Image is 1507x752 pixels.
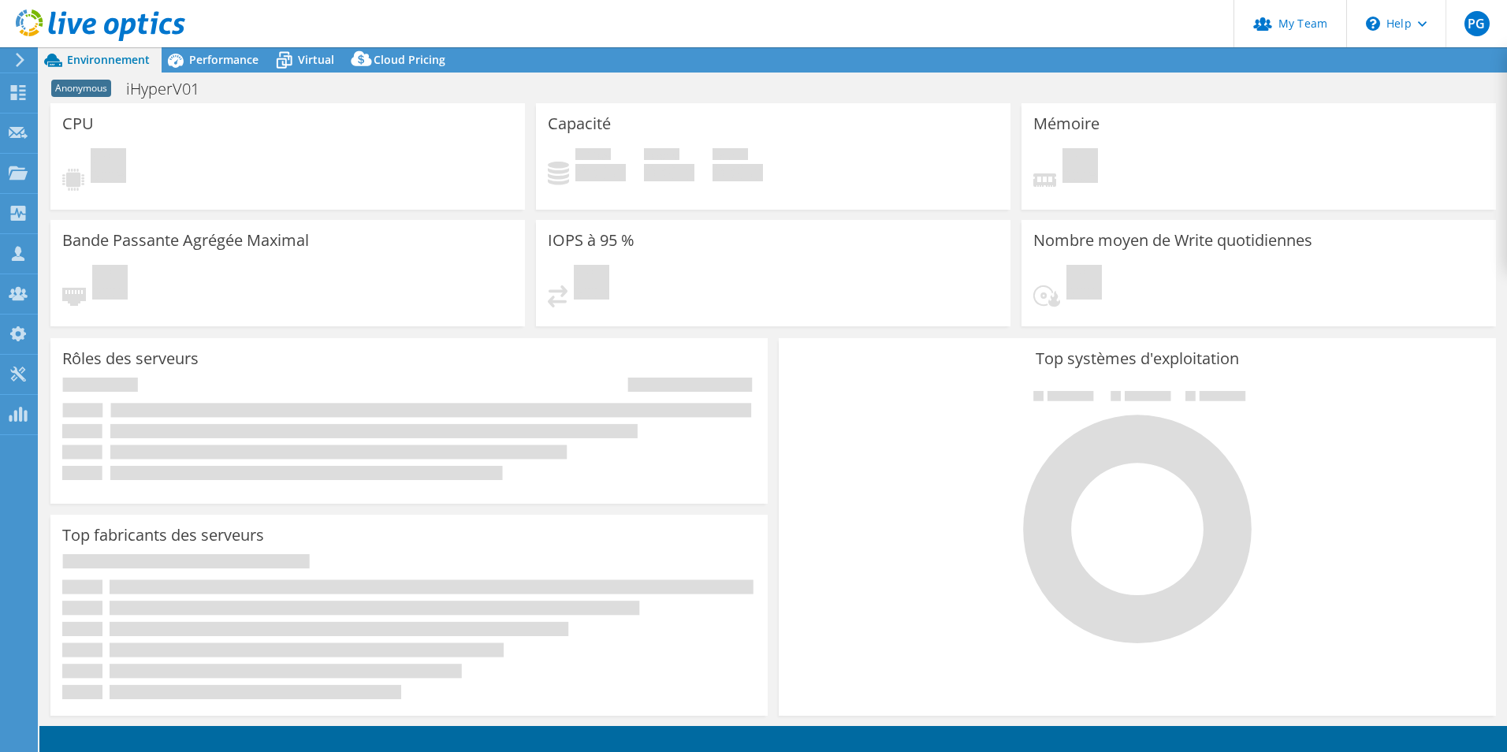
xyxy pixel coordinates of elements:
h3: Top fabricants des serveurs [62,527,264,544]
span: Total [713,148,748,164]
h3: CPU [62,115,94,132]
h4: 0 Gio [713,164,763,181]
h3: Top systèmes d'exploitation [791,350,1484,367]
h4: 0 Gio [644,164,694,181]
svg: \n [1366,17,1380,31]
span: Anonymous [51,80,111,97]
span: Performance [189,52,259,67]
span: En attente [1062,148,1098,187]
span: Espace libre [644,148,679,164]
span: Environnement [67,52,150,67]
h3: Mémoire [1033,115,1100,132]
span: PG [1464,11,1490,36]
span: Virtual [298,52,334,67]
span: En attente [1066,265,1102,303]
h3: Rôles des serveurs [62,350,199,367]
span: En attente [574,265,609,303]
h4: 0 Gio [575,164,626,181]
h3: Capacité [548,115,611,132]
h3: Nombre moyen de Write quotidiennes [1033,232,1312,249]
h1: iHyperV01 [119,80,224,98]
span: En attente [91,148,126,187]
span: Utilisé [575,148,611,164]
h3: Bande Passante Agrégée Maximal [62,232,309,249]
h3: IOPS à 95 % [548,232,634,249]
span: En attente [92,265,128,303]
span: Cloud Pricing [374,52,445,67]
